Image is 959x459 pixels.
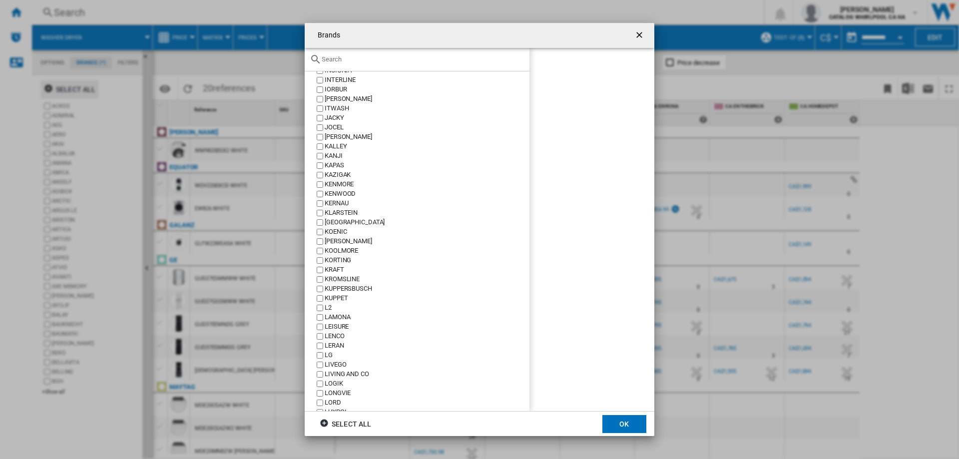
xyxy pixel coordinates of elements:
[325,246,529,256] div: KOOLMORE
[317,305,323,311] input: value.title
[320,415,371,433] div: Select all
[317,238,323,245] input: value.title
[325,303,529,313] div: L2
[325,161,529,170] div: KAPAS
[317,314,323,321] input: value.title
[317,400,323,406] input: value.title
[325,180,529,189] div: KENMORE
[317,191,323,197] input: value.title
[325,370,529,379] div: LIVING AND CO
[317,362,323,368] input: value.title
[325,265,529,275] div: KRAFT
[317,172,323,178] input: value.title
[325,389,529,398] div: LONGVIE
[325,170,529,180] div: KAZIGAK
[317,371,323,378] input: value.title
[317,115,323,121] input: value.title
[317,219,323,226] input: value.title
[325,199,529,208] div: KERNAU
[325,113,529,123] div: JACKY
[325,123,529,132] div: JOCEL
[325,360,529,370] div: LIVEGO
[325,189,529,199] div: KENWOOD
[317,162,323,169] input: value.title
[317,143,323,150] input: value.title
[317,96,323,102] input: value.title
[325,227,529,237] div: KOENIC
[317,381,323,387] input: value.title
[325,332,529,341] div: LENCO
[317,105,323,112] input: value.title
[317,267,323,273] input: value.title
[313,30,341,40] h4: Brands
[325,104,529,113] div: ITWASH
[317,415,374,433] button: Select all
[317,181,323,188] input: value.title
[325,341,529,351] div: LERAN
[325,151,529,161] div: KANJI
[325,322,529,332] div: LEISURE
[325,313,529,322] div: LAMONA
[317,124,323,131] input: value.title
[317,333,323,340] input: value.title
[634,30,646,42] ng-md-icon: getI18NText('BUTTONS.CLOSE_DIALOG')
[325,132,529,142] div: [PERSON_NAME]
[630,25,650,45] button: getI18NText('BUTTONS.CLOSE_DIALOG')
[325,408,529,417] div: LUXPOL
[602,415,646,433] button: OK
[317,343,323,349] input: value.title
[317,210,323,216] input: value.title
[325,75,529,85] div: INTERLINE
[317,86,323,93] input: value.title
[325,256,529,265] div: KORTING
[322,55,524,63] input: Search
[325,208,529,218] div: KLARSTEIN
[325,398,529,408] div: LORD
[317,409,323,416] input: value.title
[317,286,323,292] input: value.title
[325,275,529,284] div: KROMSLINE
[317,248,323,254] input: value.title
[317,229,323,235] input: value.title
[317,352,323,359] input: value.title
[317,134,323,140] input: value.title
[325,294,529,303] div: KUPPET
[325,218,529,227] div: [GEOGRAPHIC_DATA]
[325,351,529,360] div: LG
[317,390,323,397] input: value.title
[325,94,529,104] div: [PERSON_NAME]
[317,77,323,83] input: value.title
[325,379,529,389] div: LOGIK
[317,295,323,302] input: value.title
[317,324,323,330] input: value.title
[305,23,654,436] md-dialog: Brands ACROS ...
[317,276,323,283] input: value.title
[317,200,323,207] input: value.title
[325,284,529,294] div: KUPPERSBUSCH
[317,153,323,159] input: value.title
[325,237,529,246] div: [PERSON_NAME]
[325,142,529,151] div: KALLEY
[317,257,323,264] input: value.title
[325,85,529,94] div: IORBUR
